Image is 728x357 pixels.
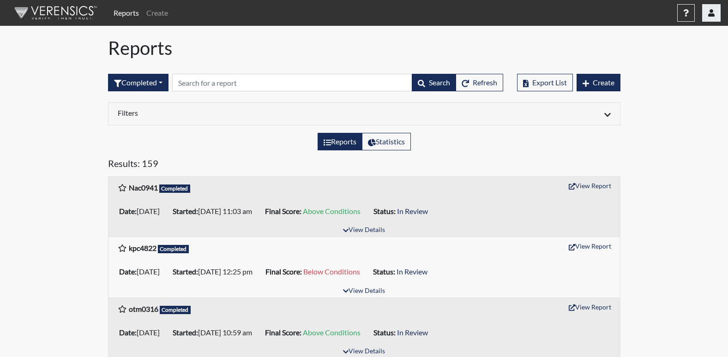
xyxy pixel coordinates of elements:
[111,108,618,119] div: Click to expand/collapse filters
[303,267,360,276] span: Below Conditions
[115,204,169,219] li: [DATE]
[118,108,357,117] h6: Filters
[565,239,615,253] button: View Report
[265,207,301,215] b: Final Score:
[362,133,411,150] label: View statistics about completed interviews
[173,267,198,276] b: Started:
[129,244,156,252] b: kpc4822
[119,328,137,337] b: Date:
[115,325,169,340] li: [DATE]
[169,325,261,340] li: [DATE] 10:59 am
[318,133,362,150] label: View the list of reports
[159,184,191,193] span: Completed
[303,207,361,215] span: Above Conditions
[158,245,189,253] span: Completed
[129,304,158,313] b: otm0316
[373,267,395,276] b: Status:
[565,300,615,314] button: View Report
[169,204,261,219] li: [DATE] 11:03 am
[456,74,503,91] button: Refresh
[172,74,412,91] input: Search by Registration ID, Interview Number, or Investigation Name.
[265,267,302,276] b: Final Score:
[303,328,361,337] span: Above Conditions
[108,158,620,173] h5: Results: 159
[397,267,427,276] span: In Review
[577,74,620,91] button: Create
[110,4,143,22] a: Reports
[108,74,168,91] button: Completed
[593,78,614,87] span: Create
[397,328,428,337] span: In Review
[373,328,396,337] b: Status:
[115,264,169,279] li: [DATE]
[565,178,615,193] button: View Report
[473,78,497,87] span: Refresh
[119,207,137,215] b: Date:
[265,328,301,337] b: Final Score:
[412,74,456,91] button: Search
[119,267,137,276] b: Date:
[517,74,573,91] button: Export List
[173,207,198,215] b: Started:
[108,37,620,59] h1: Reports
[129,183,158,192] b: Nac0941
[339,224,389,237] button: View Details
[108,74,168,91] div: Filter by interview status
[373,207,396,215] b: Status:
[397,207,428,215] span: In Review
[532,78,567,87] span: Export List
[339,285,389,297] button: View Details
[429,78,450,87] span: Search
[173,328,198,337] b: Started:
[169,264,262,279] li: [DATE] 12:25 pm
[160,306,191,314] span: Completed
[143,4,172,22] a: Create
